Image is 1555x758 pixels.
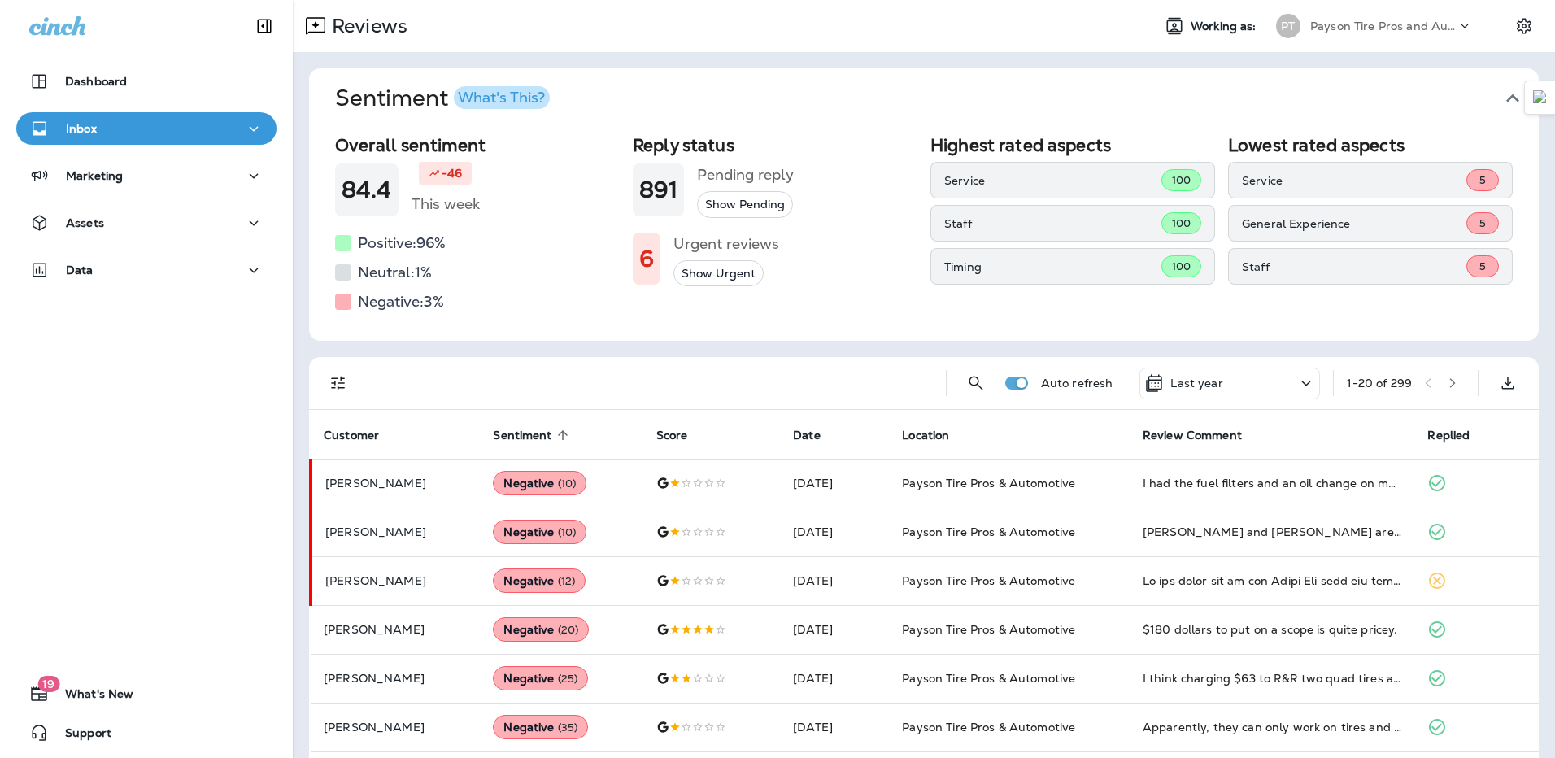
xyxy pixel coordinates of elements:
[493,715,588,739] div: Negative
[633,135,917,155] h2: Reply status
[780,605,889,654] td: [DATE]
[325,477,467,490] p: [PERSON_NAME]
[324,721,467,734] p: [PERSON_NAME]
[1170,377,1222,390] p: Last year
[1143,524,1402,540] div: Brian and Jeff are not reliable people they told me to cut my Cadillac converter off and they wou...
[558,672,578,686] span: ( 25 )
[1143,621,1402,638] div: $180 dollars to put on a scope is quite pricey.
[656,428,709,442] span: Score
[242,10,287,42] button: Collapse Sidebar
[322,68,1552,129] button: SentimentWhat's This?
[780,556,889,605] td: [DATE]
[1427,429,1470,442] span: Replied
[1143,573,1402,589] div: We had tires put on our Dodge Ram cost was over the price of others quotes we had gotten But we t...
[1191,20,1260,33] span: Working as:
[493,429,551,442] span: Sentiment
[493,471,586,495] div: Negative
[1172,216,1191,230] span: 100
[1479,216,1486,230] span: 5
[1479,173,1486,187] span: 5
[944,174,1161,187] p: Service
[65,75,127,88] p: Dashboard
[1427,428,1491,442] span: Replied
[16,254,277,286] button: Data
[16,159,277,192] button: Marketing
[324,672,467,685] p: [PERSON_NAME]
[335,85,550,112] h1: Sentiment
[325,14,407,38] p: Reviews
[1242,217,1466,230] p: General Experience
[1533,90,1548,105] img: Detect Auto
[16,717,277,749] button: Support
[1242,260,1466,273] p: Staff
[944,217,1161,230] p: Staff
[1143,428,1263,442] span: Review Comment
[309,129,1539,341] div: SentimentWhat's This?
[656,429,688,442] span: Score
[66,169,123,182] p: Marketing
[902,573,1075,588] span: Payson Tire Pros & Automotive
[780,703,889,751] td: [DATE]
[558,525,577,539] span: ( 10 )
[902,525,1075,539] span: Payson Tire Pros & Automotive
[558,623,579,637] span: ( 20 )
[1228,135,1513,155] h2: Lowest rated aspects
[944,260,1161,273] p: Timing
[412,191,480,217] h5: This week
[493,568,586,593] div: Negative
[793,429,821,442] span: Date
[1242,174,1466,187] p: Service
[358,259,432,285] h5: Neutral: 1 %
[930,135,1215,155] h2: Highest rated aspects
[558,574,576,588] span: ( 12 )
[1479,259,1486,273] span: 5
[493,617,589,642] div: Negative
[1143,719,1402,735] div: Apparently, they can only work on tires and nothing else.
[697,191,793,218] button: Show Pending
[1143,429,1242,442] span: Review Comment
[66,264,94,277] p: Data
[342,176,392,203] h1: 84.4
[454,86,550,109] button: What's This?
[902,428,970,442] span: Location
[558,477,577,490] span: ( 10 )
[1143,670,1402,686] div: I think charging $63 to R&R two quad tires already off the vehicle and only one valve stem was ne...
[1492,367,1524,399] button: Export as CSV
[1509,11,1539,41] button: Settings
[1041,377,1113,390] p: Auto refresh
[358,289,444,315] h5: Negative: 3 %
[358,230,446,256] h5: Positive: 96 %
[16,677,277,710] button: 19What's New
[493,428,573,442] span: Sentiment
[780,654,889,703] td: [DATE]
[639,176,677,203] h1: 891
[902,671,1075,686] span: Payson Tire Pros & Automotive
[16,207,277,239] button: Assets
[558,721,578,734] span: ( 35 )
[1172,173,1191,187] span: 100
[66,216,104,229] p: Assets
[37,676,59,692] span: 19
[16,112,277,145] button: Inbox
[335,135,620,155] h2: Overall sentiment
[902,476,1075,490] span: Payson Tire Pros & Automotive
[673,260,764,287] button: Show Urgent
[325,574,467,587] p: [PERSON_NAME]
[780,459,889,508] td: [DATE]
[1347,377,1412,390] div: 1 - 20 of 299
[442,165,462,181] p: -46
[16,65,277,98] button: Dashboard
[66,122,97,135] p: Inbox
[697,162,794,188] h5: Pending reply
[325,525,467,538] p: [PERSON_NAME]
[960,367,992,399] button: Search Reviews
[324,428,400,442] span: Customer
[902,622,1075,637] span: Payson Tire Pros & Automotive
[49,726,111,746] span: Support
[324,623,467,636] p: [PERSON_NAME]
[793,428,842,442] span: Date
[322,367,355,399] button: Filters
[639,246,654,272] h1: 6
[1276,14,1300,38] div: PT
[49,687,133,707] span: What's New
